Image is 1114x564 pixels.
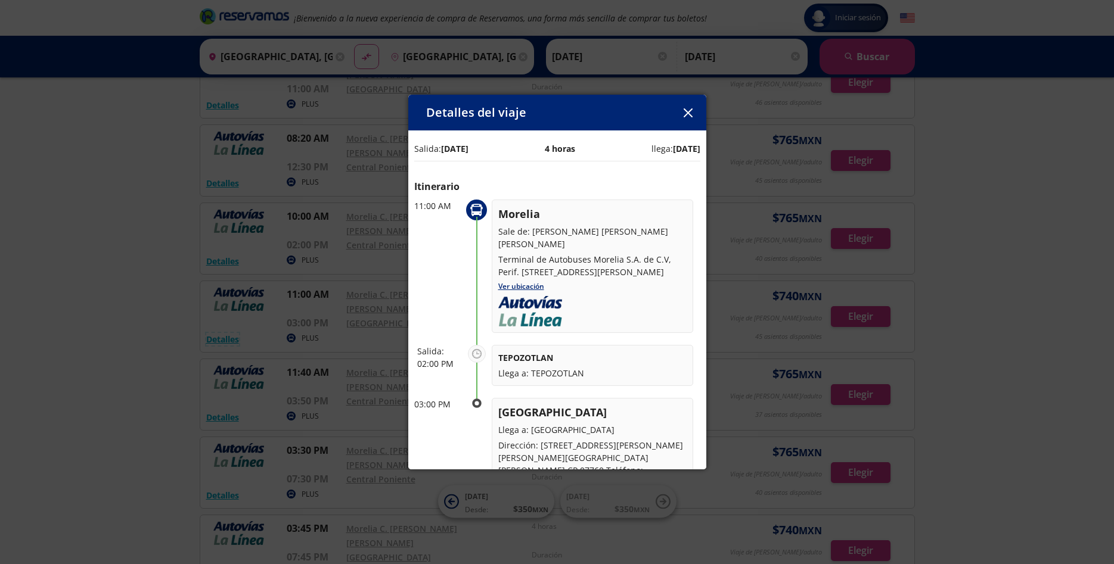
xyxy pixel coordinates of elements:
[414,179,700,194] p: Itinerario
[498,225,687,250] p: Sale de: [PERSON_NAME] [PERSON_NAME] [PERSON_NAME]
[498,206,687,222] p: Morelia
[498,423,687,436] p: Llega a: [GEOGRAPHIC_DATA]
[498,439,687,489] p: Dirección: [STREET_ADDRESS][PERSON_NAME] [PERSON_NAME][GEOGRAPHIC_DATA][PERSON_NAME] CP 07760 Tel...
[498,404,687,420] p: [GEOGRAPHIC_DATA]
[498,281,544,291] a: Ver ubicación
[441,143,468,154] b: [DATE]
[498,367,687,379] p: Llega a: TEPOZOTLAN
[414,398,462,410] p: 03:00 PM
[651,142,700,155] p: llega:
[498,296,562,326] img: Logo_Autovias_LaLinea_VERT.png
[414,142,468,155] p: Salida:
[545,142,575,155] p: 4 horas
[426,104,526,121] p: Detalles del viaje
[498,351,687,364] p: TEPOZOTLAN
[673,143,700,154] b: [DATE]
[498,253,687,278] p: Terminal de Autobuses Morelia S.A. de C.V, Perif. [STREET_ADDRESS][PERSON_NAME]
[414,200,462,212] p: 11:00 AM
[417,345,462,357] p: Salida:
[417,357,462,370] p: 02:00 PM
